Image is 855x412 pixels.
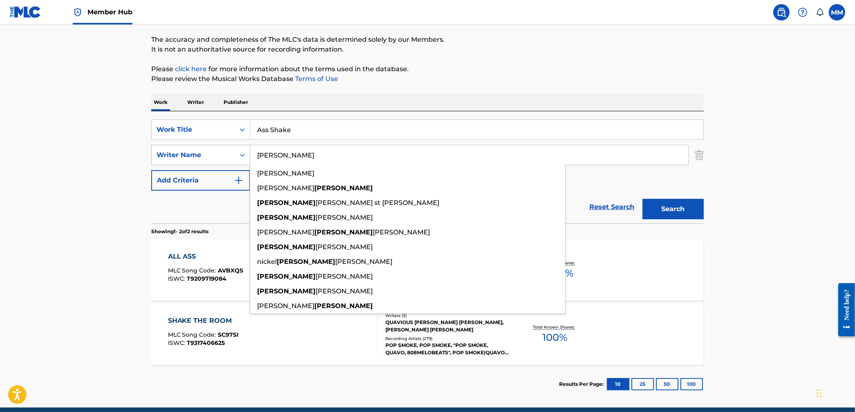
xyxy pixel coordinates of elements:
[151,74,704,84] p: Please review the Musical Works Database
[316,199,439,207] span: [PERSON_NAME] st [PERSON_NAME]
[559,380,606,388] p: Results Per Page:
[151,239,704,301] a: ALL ASSMLC Song Code:AVBXQSISWC:T9209719084Writers (4)[PERSON_NAME], [PERSON_NAME], QUAVIOUS [PER...
[385,319,509,333] div: QUAVIOUS [PERSON_NAME] [PERSON_NAME], [PERSON_NAME] [PERSON_NAME]
[151,94,170,111] p: Work
[221,94,251,111] p: Publisher
[817,381,821,405] div: Drag
[168,267,218,274] span: MLC Song Code :
[234,176,244,185] img: 9d2ae6d4665cec9f34b9.svg
[316,243,373,251] span: [PERSON_NAME]
[257,243,316,251] strong: [PERSON_NAME]
[335,258,392,266] span: [PERSON_NAME]
[385,335,509,342] div: Recording Artists ( 279 )
[257,228,314,236] span: [PERSON_NAME]
[168,316,239,326] div: SHAKE THE ROOM
[314,228,373,236] strong: [PERSON_NAME]
[816,8,824,16] div: Notifications
[151,228,208,235] p: Showing 1 - 2 of 2 results
[168,275,187,282] span: ISWC :
[257,214,316,221] strong: [PERSON_NAME]
[157,150,230,160] div: Writer Name
[187,339,225,347] span: T9317406625
[151,119,704,223] form: Search Form
[642,199,704,219] button: Search
[829,4,845,20] div: User Menu
[168,331,218,338] span: MLC Song Code :
[151,304,704,365] a: SHAKE THE ROOMMLC Song Code:SC97SIISWC:T9317406625Writers (3)QUAVIOUS [PERSON_NAME] [PERSON_NAME]...
[10,6,41,18] img: MLC Logo
[73,7,83,17] img: Top Rightsholder
[814,373,855,412] iframe: Chat Widget
[798,7,808,17] img: help
[695,145,704,165] img: Delete Criterion
[795,4,811,20] div: Help
[533,324,577,330] p: Total Known Shares:
[385,342,509,356] div: POP SMOKE, POP SMOKE, "POP SMOKE, QUAVO, 808MELOBEATS", POP SMOKE|QUAVO, POP SMOKE
[257,302,314,310] span: [PERSON_NAME]
[257,287,316,295] strong: [PERSON_NAME]
[607,378,629,390] button: 10
[773,4,790,20] a: Public Search
[777,7,786,17] img: search
[257,184,314,192] span: [PERSON_NAME]
[316,287,373,295] span: [PERSON_NAME]
[218,267,244,274] span: AVBXQS
[680,378,703,390] button: 100
[157,125,230,135] div: Work Title
[373,228,430,236] span: [PERSON_NAME]
[257,258,277,266] span: nickel
[316,214,373,221] span: [PERSON_NAME]
[542,330,567,345] span: 100 %
[151,35,704,45] p: The accuracy and completeness of The MLC's data is determined solely by our Members.
[257,169,314,177] span: [PERSON_NAME]
[187,275,227,282] span: T9209719084
[277,258,335,266] strong: [PERSON_NAME]
[218,331,239,338] span: SC97SI
[168,339,187,347] span: ISWC :
[257,199,316,207] strong: [PERSON_NAME]
[168,252,244,261] div: ALL ASS
[631,378,654,390] button: 25
[257,272,316,280] strong: [PERSON_NAME]
[316,272,373,280] span: [PERSON_NAME]
[151,45,704,54] p: It is not an authoritative source for recording information.
[385,313,509,319] div: Writers ( 3 )
[151,170,250,191] button: Add Criteria
[185,94,206,111] p: Writer
[314,184,373,192] strong: [PERSON_NAME]
[585,198,638,216] a: Reset Search
[151,64,704,74] p: Please for more information about the terms used in the database.
[314,302,373,310] strong: [PERSON_NAME]
[293,75,338,83] a: Terms of Use
[87,7,132,17] span: Member Hub
[832,277,855,342] iframe: Resource Center
[175,65,207,73] a: click here
[656,378,678,390] button: 50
